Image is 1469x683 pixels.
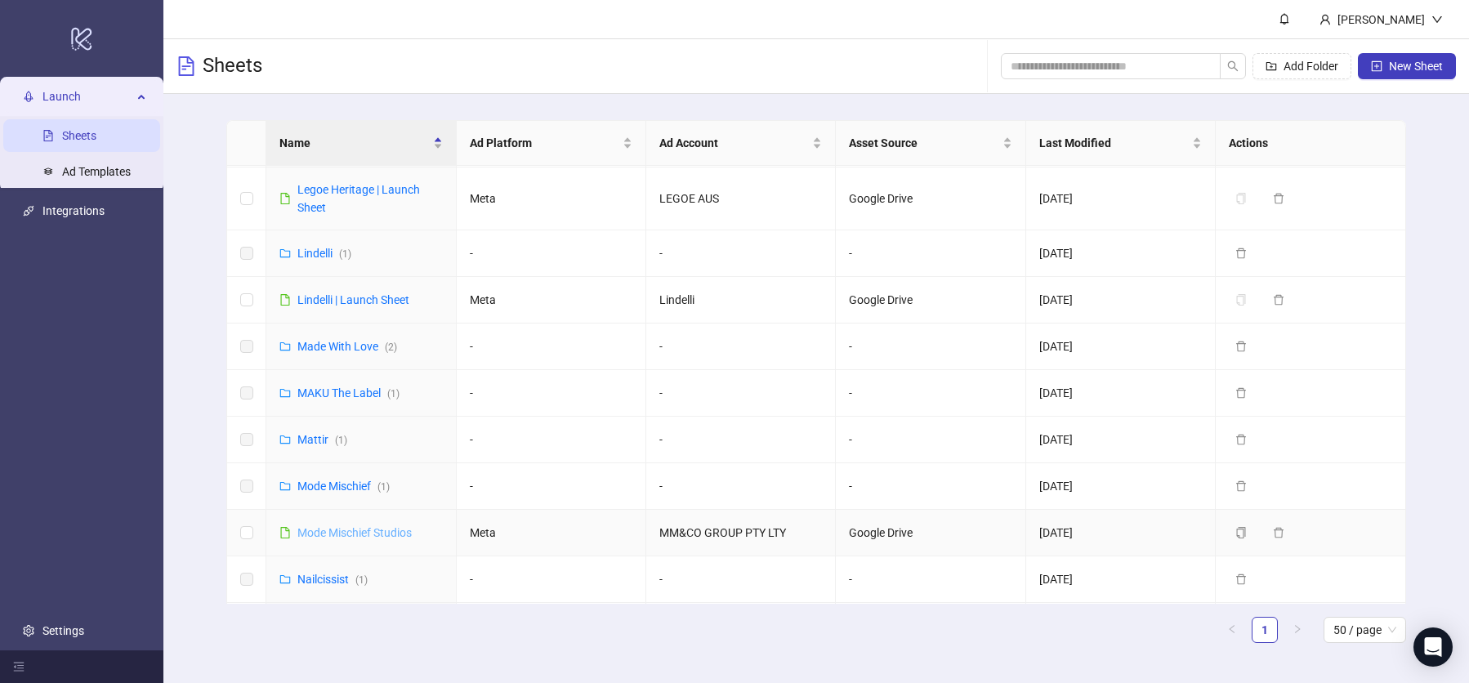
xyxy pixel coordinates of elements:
td: Google Drive [836,277,1025,324]
td: - [836,603,1025,650]
td: [DATE] [1026,370,1216,417]
a: Sheets [62,129,96,142]
span: user [1319,14,1331,25]
td: - [836,230,1025,277]
span: Ad Account [659,134,809,152]
th: Name [266,121,456,166]
th: Ad Platform [457,121,646,166]
td: - [457,370,646,417]
span: file [279,294,291,306]
span: Name [279,134,429,152]
span: New Sheet [1389,60,1443,73]
th: Last Modified [1026,121,1216,166]
td: Google Drive [836,167,1025,230]
span: folder [279,480,291,492]
button: New Sheet [1358,53,1456,79]
a: Mattir(1) [297,433,347,446]
a: Lindelli(1) [297,247,351,260]
td: - [457,556,646,603]
td: - [646,324,836,370]
td: - [646,370,836,417]
a: Nailcissist(1) [297,573,368,586]
h3: Sheets [203,53,262,79]
span: Asset Source [849,134,998,152]
span: left [1227,624,1237,634]
span: ( 1 ) [355,574,368,586]
span: delete [1235,248,1247,259]
span: plus-square [1371,60,1382,72]
a: MAKU The Label(1) [297,386,400,400]
span: delete [1235,341,1247,352]
a: Mode Mischief(1) [297,480,390,493]
td: Meta [457,510,646,556]
span: rocket [23,91,34,102]
td: Lindelli [646,277,836,324]
td: Meta [457,277,646,324]
span: ( 1 ) [377,481,390,493]
span: Last Modified [1039,134,1189,152]
li: 1 [1252,617,1278,643]
span: Ad Platform [470,134,619,152]
td: - [646,463,836,510]
td: [DATE] [1026,510,1216,556]
a: Made With Love(2) [297,340,397,353]
span: file [279,527,291,538]
span: Launch [42,80,132,113]
td: [DATE] [1026,230,1216,277]
span: folder [279,248,291,259]
th: Ad Account [646,121,836,166]
td: - [646,556,836,603]
td: [DATE] [1026,167,1216,230]
span: delete [1235,434,1247,445]
a: Mode Mischief Studios [297,526,412,539]
span: bell [1279,13,1290,25]
div: Open Intercom Messenger [1413,627,1453,667]
td: - [836,370,1025,417]
span: delete [1273,294,1284,306]
div: Page Size [1324,617,1406,643]
td: - [836,324,1025,370]
button: right [1284,617,1310,643]
span: folder [279,434,291,445]
span: ( 1 ) [339,248,351,260]
td: [DATE] [1026,603,1216,650]
span: ( 1 ) [387,388,400,400]
a: Ad Templates [62,165,131,178]
td: - [836,417,1025,463]
span: folder-add [1266,60,1277,72]
button: The sheet needs to be migrated before it can be duplicated. Please open the sheet to migrate it. [1229,290,1260,310]
td: - [457,324,646,370]
td: [DATE] [1026,324,1216,370]
span: 50 / page [1333,618,1396,642]
span: folder [279,387,291,399]
td: - [646,603,836,650]
td: [DATE] [1026,417,1216,463]
div: [PERSON_NAME] [1331,11,1431,29]
a: Settings [42,624,84,637]
td: - [836,556,1025,603]
td: - [457,463,646,510]
span: folder [279,574,291,585]
td: Meta [457,167,646,230]
span: delete [1235,480,1247,492]
th: Actions [1216,121,1405,166]
td: LEGOE AUS [646,167,836,230]
a: Lindelli | Launch Sheet [297,293,409,306]
td: [DATE] [1026,277,1216,324]
td: [DATE] [1026,556,1216,603]
td: - [457,230,646,277]
span: file [279,193,291,204]
a: Integrations [42,204,105,217]
li: Next Page [1284,617,1310,643]
td: - [646,230,836,277]
span: delete [1235,387,1247,399]
td: MM&CO GROUP PTY LTY [646,510,836,556]
td: Google Drive [836,510,1025,556]
td: - [646,417,836,463]
span: file-text [176,56,196,76]
td: [DATE] [1026,463,1216,510]
a: 1 [1252,618,1277,642]
button: Add Folder [1252,53,1351,79]
span: Add Folder [1284,60,1338,73]
span: copy [1235,527,1247,538]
